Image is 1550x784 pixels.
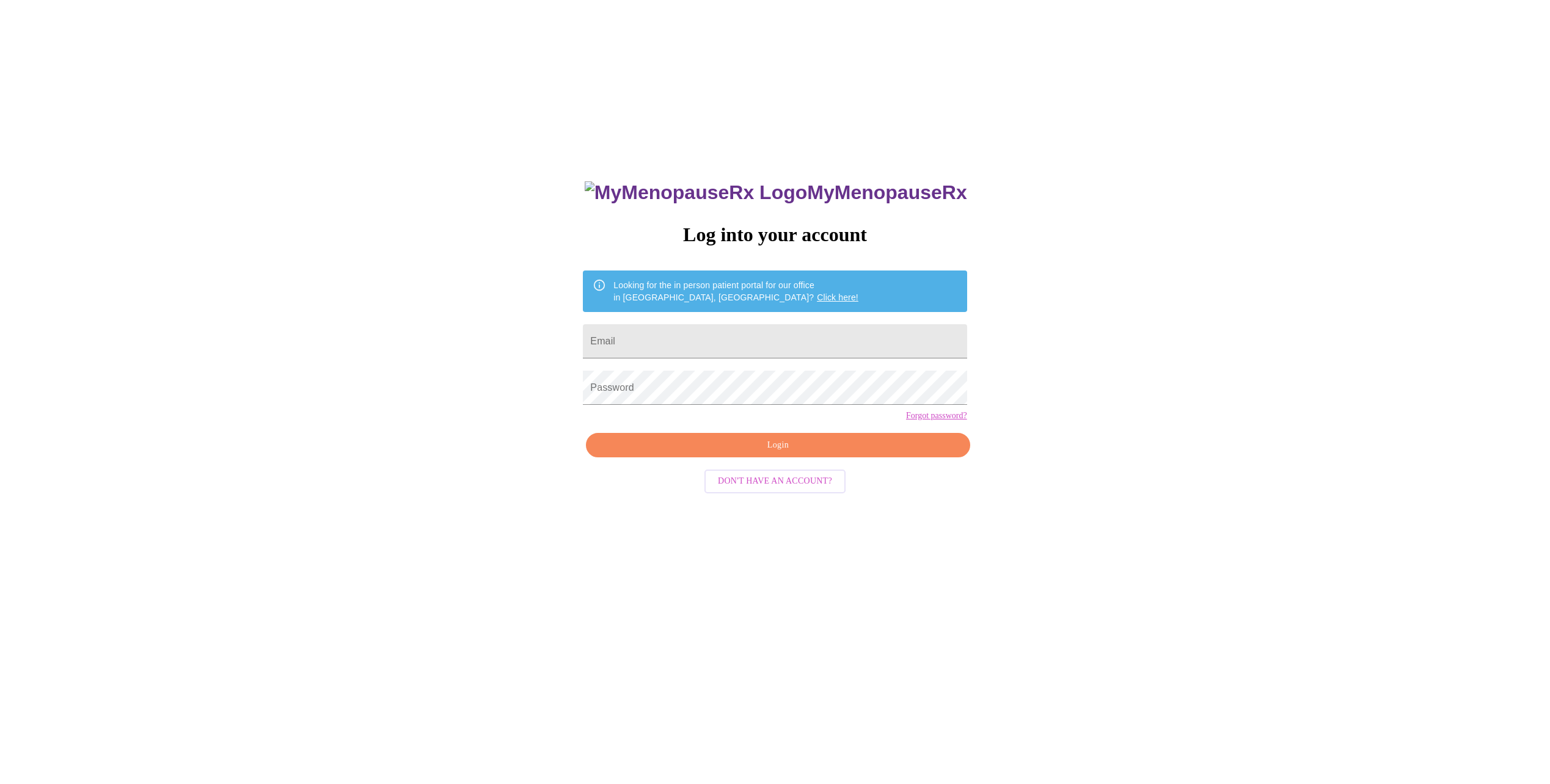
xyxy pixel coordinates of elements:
[586,433,970,458] button: Login
[583,223,967,246] h3: Log into your account
[701,475,849,485] a: Don't have an account?
[817,292,858,302] a: Click here!
[906,411,967,421] a: Forgot password?
[613,274,858,308] div: Looking for the in person patient portal for our office in [GEOGRAPHIC_DATA], [GEOGRAPHIC_DATA]?
[704,470,846,493] button: Don't have an account?
[585,181,807,204] img: MyMenopauseRx Logo
[718,474,832,489] span: Don't have an account?
[600,438,956,453] span: Login
[585,181,967,204] h3: MyMenopauseRx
